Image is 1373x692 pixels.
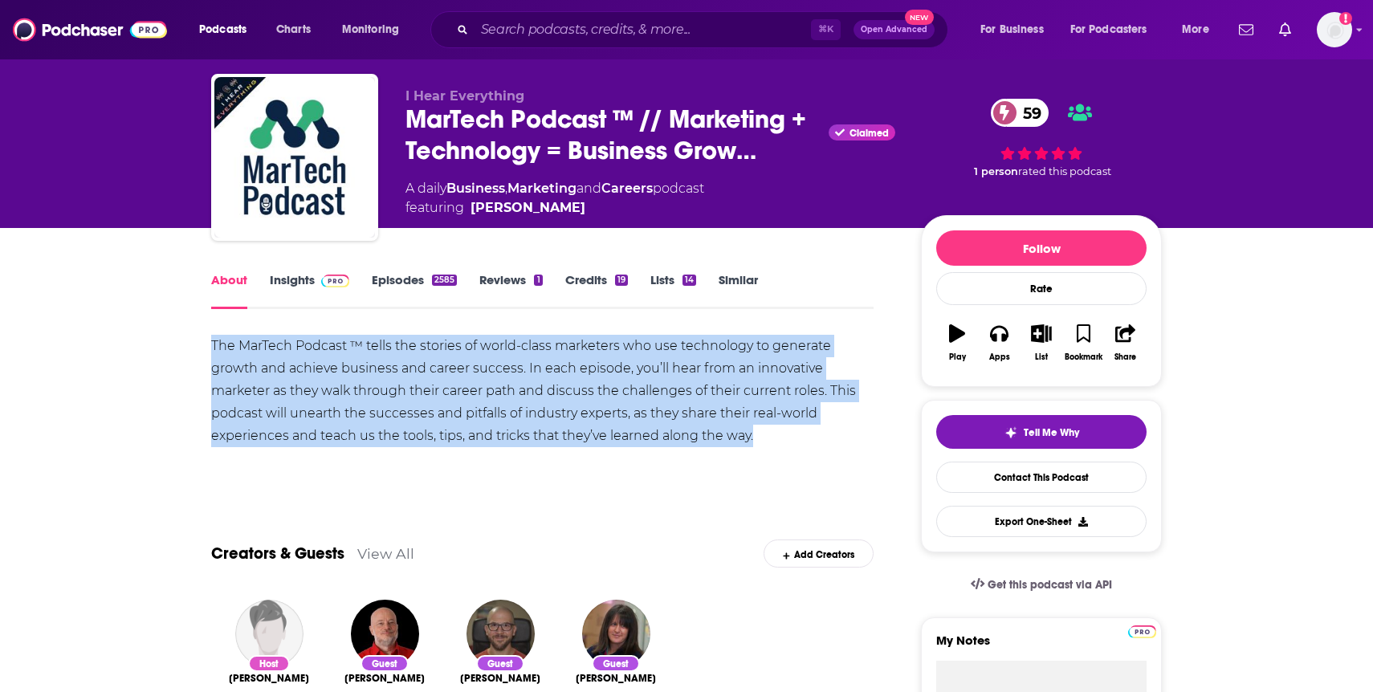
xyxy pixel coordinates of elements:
img: Podchaser Pro [321,275,349,287]
span: New [905,10,934,25]
img: Podchaser - Follow, Share and Rate Podcasts [13,14,167,45]
span: , [505,181,507,196]
div: 14 [682,275,696,286]
button: Open AdvancedNew [854,20,935,39]
span: and [576,181,601,196]
img: Benjamin Shapiro [235,600,304,668]
a: Show notifications dropdown [1232,16,1260,43]
svg: Add a profile image [1339,12,1352,25]
div: Host [248,655,290,672]
div: Add Creators [764,539,874,568]
span: Open Advanced [861,26,927,34]
span: 1 person [974,165,1018,177]
button: open menu [1171,17,1229,43]
span: 59 [1007,99,1049,127]
button: Export One-Sheet [936,506,1147,537]
a: Pro website [1128,623,1156,638]
span: Monitoring [342,18,399,41]
a: Jason Barnard [344,672,425,685]
span: rated this podcast [1018,165,1111,177]
span: featuring [405,198,704,218]
span: [PERSON_NAME] [460,672,540,685]
a: InsightsPodchaser Pro [270,272,349,309]
span: Logged in as saraatspark [1317,12,1352,47]
a: Similar [719,272,758,309]
a: Business [446,181,505,196]
button: Show profile menu [1317,12,1352,47]
div: Apps [989,352,1010,362]
div: Guest [361,655,409,672]
button: open menu [188,17,267,43]
span: Podcasts [199,18,246,41]
div: Guest [476,655,524,672]
button: Follow [936,230,1147,266]
a: 59 [991,99,1049,127]
a: Credits19 [565,272,628,309]
a: Marketing [507,181,576,196]
button: List [1021,314,1062,372]
button: tell me why sparkleTell Me Why [936,415,1147,449]
span: Tell Me Why [1024,426,1079,439]
a: Chloe Thomas [576,672,656,685]
span: Claimed [849,129,889,137]
div: List [1035,352,1048,362]
span: For Podcasters [1070,18,1147,41]
span: For Business [980,18,1044,41]
div: Search podcasts, credits, & more... [446,11,964,48]
a: Get this podcast via API [958,565,1125,604]
img: Chloe Thomas [582,600,650,668]
img: MarTech Podcast ™ // Marketing + Technology = Business Growth [214,77,375,238]
button: open menu [969,17,1064,43]
div: 59 1 personrated this podcast [921,88,1162,189]
a: About [211,272,247,309]
div: Share [1114,352,1136,362]
input: Search podcasts, credits, & more... [475,17,811,43]
div: Play [949,352,966,362]
button: Share [1105,314,1147,372]
div: 19 [615,275,628,286]
a: Reviews1 [479,272,542,309]
span: ⌘ K [811,19,841,40]
a: Episodes2585 [372,272,457,309]
img: Bryan Barletta [466,600,535,668]
a: Creators & Guests [211,543,344,564]
img: tell me why sparkle [1004,426,1017,439]
img: Podchaser Pro [1128,625,1156,638]
a: Lists14 [650,272,696,309]
a: Bryan Barletta [460,672,540,685]
a: Show notifications dropdown [1273,16,1298,43]
button: open menu [1060,17,1171,43]
button: Play [936,314,978,372]
div: Bookmark [1065,352,1102,362]
a: Contact This Podcast [936,462,1147,493]
div: Rate [936,272,1147,305]
a: Benjamin Shapiro [229,672,309,685]
div: The MarTech Podcast ™ tells the stories of world-class marketers who use technology to generate g... [211,335,874,447]
span: [PERSON_NAME] [229,672,309,685]
a: View All [357,545,414,562]
img: User Profile [1317,12,1352,47]
button: Apps [978,314,1020,372]
button: Bookmark [1062,314,1104,372]
div: 1 [534,275,542,286]
span: [PERSON_NAME] [344,672,425,685]
span: [PERSON_NAME] [576,672,656,685]
img: Jason Barnard [351,600,419,668]
div: Guest [592,655,640,672]
a: Charts [266,17,320,43]
span: More [1182,18,1209,41]
span: Get this podcast via API [988,578,1112,592]
label: My Notes [936,633,1147,661]
a: Benjamin Shapiro [471,198,585,218]
div: 2585 [432,275,457,286]
a: Careers [601,181,653,196]
button: open menu [331,17,420,43]
span: I Hear Everything [405,88,524,104]
span: Charts [276,18,311,41]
